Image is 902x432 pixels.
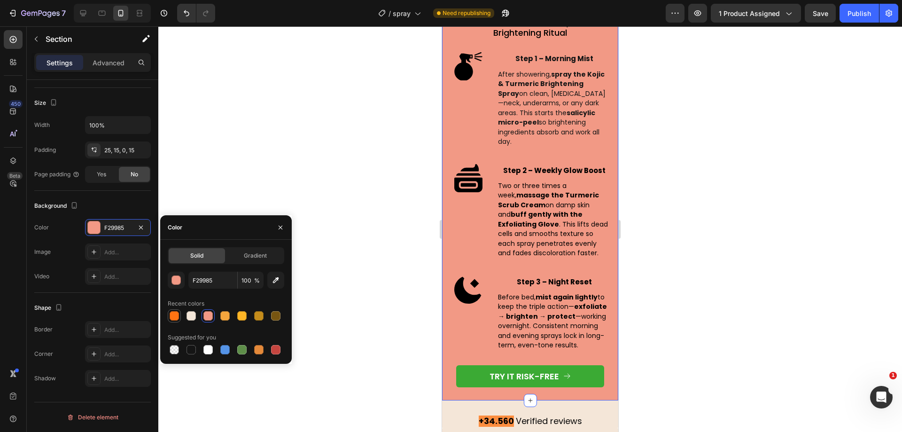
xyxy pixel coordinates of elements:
[168,333,216,342] div: Suggested for you
[104,146,148,155] div: 25, 15, 0, 15
[34,272,49,281] div: Video
[34,374,56,383] div: Shadow
[805,4,836,23] button: Save
[34,248,51,256] div: Image
[719,8,780,18] span: 1 product assigned
[190,251,203,260] span: Solid
[870,386,893,408] iframe: Intercom live chat
[34,121,50,129] div: Width
[889,372,897,379] span: 1
[104,350,148,359] div: Add...
[97,170,106,179] span: Yes
[34,146,56,154] div: Padding
[86,117,150,134] input: Auto
[177,4,215,23] div: Undo/Redo
[848,8,871,18] div: Publish
[67,412,118,423] div: Delete element
[93,58,124,68] p: Advanced
[34,325,53,334] div: Border
[393,8,411,18] span: spray
[168,299,204,308] div: Recent colors
[9,100,23,108] div: 450
[46,33,123,45] p: Section
[104,224,132,232] div: F29985
[442,26,618,432] iframe: Design area
[34,350,53,358] div: Corner
[168,223,182,232] div: Color
[188,272,237,289] input: Eg: FFFFFF
[443,9,490,17] span: Need republishing
[34,97,59,110] div: Size
[840,4,879,23] button: Publish
[104,273,148,281] div: Add...
[34,223,49,232] div: Color
[813,9,828,17] span: Save
[7,172,23,180] div: Beta
[34,170,80,179] div: Page padding
[254,276,260,285] span: %
[104,326,148,334] div: Add...
[47,58,73,68] p: Settings
[131,170,138,179] span: No
[389,8,391,18] span: /
[4,4,70,23] button: 7
[34,410,151,425] button: Delete element
[34,200,80,212] div: Background
[104,375,148,383] div: Add...
[62,8,66,19] p: 7
[711,4,801,23] button: 1 product assigned
[34,302,64,314] div: Shape
[104,248,148,257] div: Add...
[244,251,267,260] span: Gradient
